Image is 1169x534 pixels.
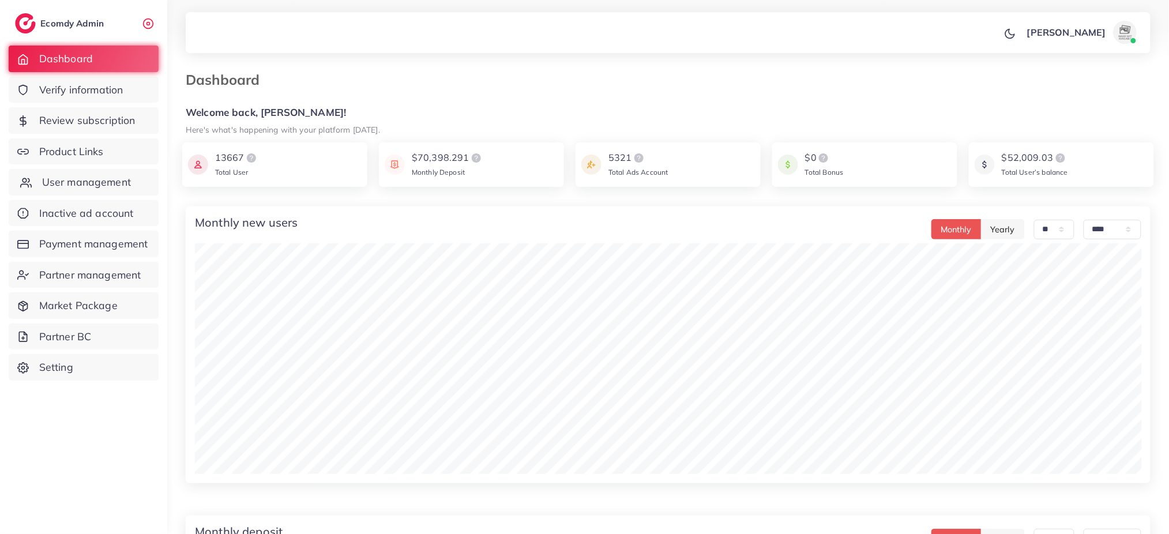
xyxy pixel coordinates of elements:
[9,77,159,103] a: Verify information
[608,151,668,165] div: 5321
[385,151,405,178] img: icon payment
[805,151,844,165] div: $0
[186,72,269,88] h3: Dashboard
[805,168,844,176] span: Total Bonus
[186,107,1151,119] h5: Welcome back, [PERSON_NAME]!
[632,151,646,165] img: logo
[1054,151,1067,165] img: logo
[1027,25,1106,39] p: [PERSON_NAME]
[40,18,107,29] h2: Ecomdy Admin
[39,360,73,375] span: Setting
[42,175,131,190] span: User management
[9,354,159,381] a: Setting
[15,13,107,33] a: logoEcomdy Admin
[9,138,159,165] a: Product Links
[215,151,258,165] div: 13667
[1021,21,1141,44] a: [PERSON_NAME]avatar
[469,151,483,165] img: logo
[981,219,1025,239] button: Yearly
[39,236,148,251] span: Payment management
[581,151,602,178] img: icon payment
[608,168,668,176] span: Total Ads Account
[215,168,249,176] span: Total User
[39,268,141,283] span: Partner management
[931,219,982,239] button: Monthly
[39,298,118,313] span: Market Package
[9,262,159,288] a: Partner management
[1114,21,1137,44] img: avatar
[9,107,159,134] a: Review subscription
[39,51,93,66] span: Dashboard
[245,151,258,165] img: logo
[9,46,159,72] a: Dashboard
[39,206,134,221] span: Inactive ad account
[975,151,995,178] img: icon payment
[39,82,123,97] span: Verify information
[9,292,159,319] a: Market Package
[778,151,798,178] img: icon payment
[9,200,159,227] a: Inactive ad account
[39,113,136,128] span: Review subscription
[9,324,159,350] a: Partner BC
[9,231,159,257] a: Payment management
[9,169,159,195] a: User management
[817,151,830,165] img: logo
[188,151,208,178] img: icon payment
[15,13,36,33] img: logo
[195,216,298,230] h4: Monthly new users
[186,125,380,134] small: Here's what's happening with your platform [DATE].
[412,151,483,165] div: $70,398.291
[412,168,465,176] span: Monthly Deposit
[1002,168,1068,176] span: Total User’s balance
[39,329,92,344] span: Partner BC
[39,144,104,159] span: Product Links
[1002,151,1068,165] div: $52,009.03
